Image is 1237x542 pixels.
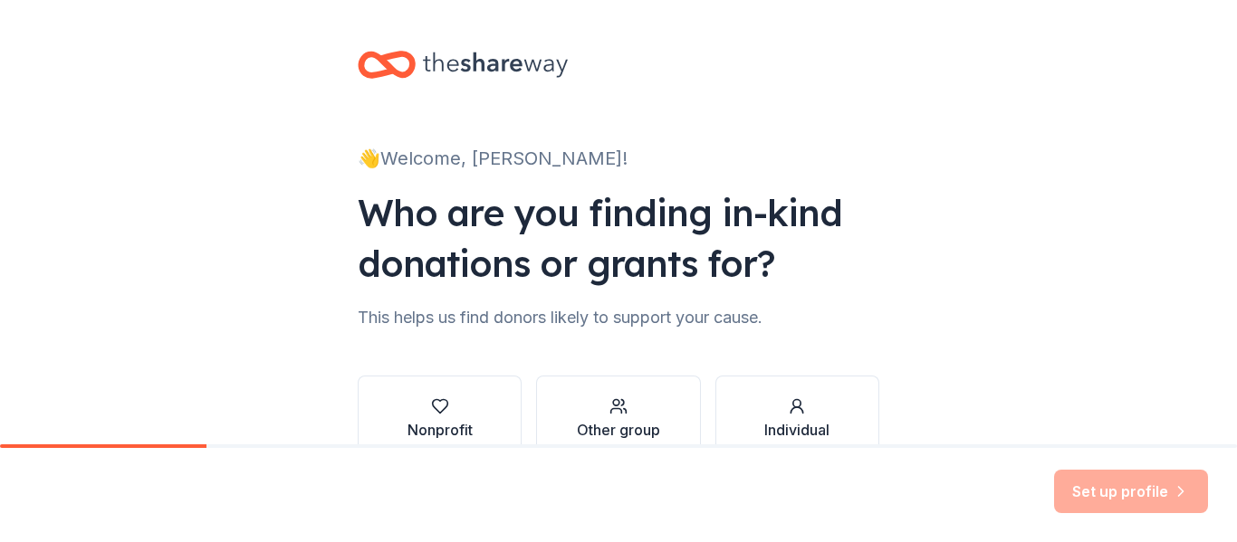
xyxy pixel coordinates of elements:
button: Nonprofit [358,376,522,462]
div: Who are you finding in-kind donations or grants for? [358,187,879,289]
button: Other group [536,376,700,462]
button: Individual [715,376,879,462]
div: Individual [764,419,829,441]
div: Nonprofit [408,419,473,441]
div: This helps us find donors likely to support your cause. [358,303,879,332]
div: Other group [577,419,660,441]
div: 👋 Welcome, [PERSON_NAME]! [358,144,879,173]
